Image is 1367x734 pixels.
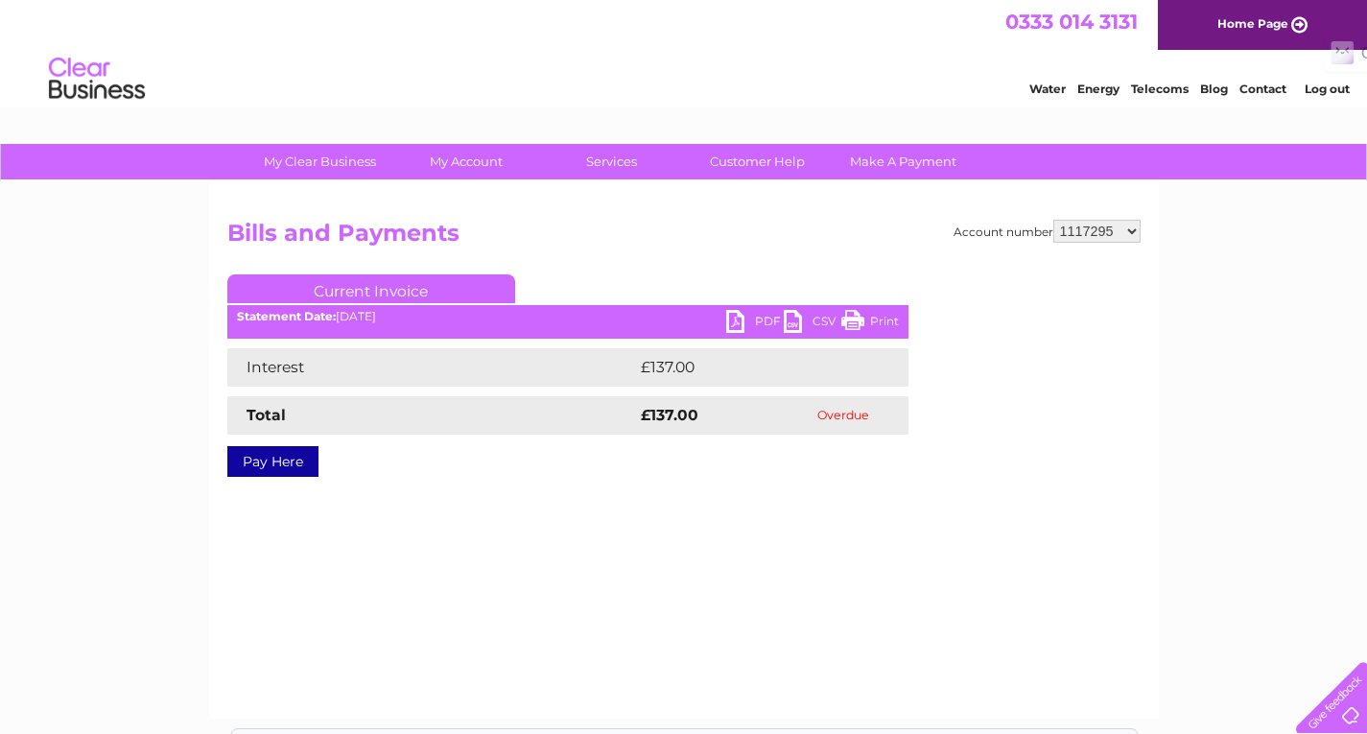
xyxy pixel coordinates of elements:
[1305,82,1350,96] a: Log out
[641,406,698,424] strong: £137.00
[231,11,1138,93] div: Clear Business is a trading name of Verastar Limited (registered in [GEOGRAPHIC_DATA] No. 3667643...
[678,144,837,179] a: Customer Help
[227,446,318,477] a: Pay Here
[532,144,691,179] a: Services
[227,274,515,303] a: Current Invoice
[247,406,286,424] strong: Total
[726,310,784,338] a: PDF
[241,144,399,179] a: My Clear Business
[824,144,982,179] a: Make A Payment
[1131,82,1189,96] a: Telecoms
[954,220,1141,243] div: Account number
[48,50,146,108] img: logo.png
[636,348,873,387] td: £137.00
[1239,82,1286,96] a: Contact
[784,310,841,338] a: CSV
[841,310,899,338] a: Print
[237,309,336,323] b: Statement Date:
[387,144,545,179] a: My Account
[1200,82,1228,96] a: Blog
[1005,10,1138,34] a: 0333 014 3131
[227,220,1141,256] h2: Bills and Payments
[778,396,908,435] td: Overdue
[227,348,636,387] td: Interest
[1029,82,1066,96] a: Water
[1077,82,1120,96] a: Energy
[227,310,908,323] div: [DATE]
